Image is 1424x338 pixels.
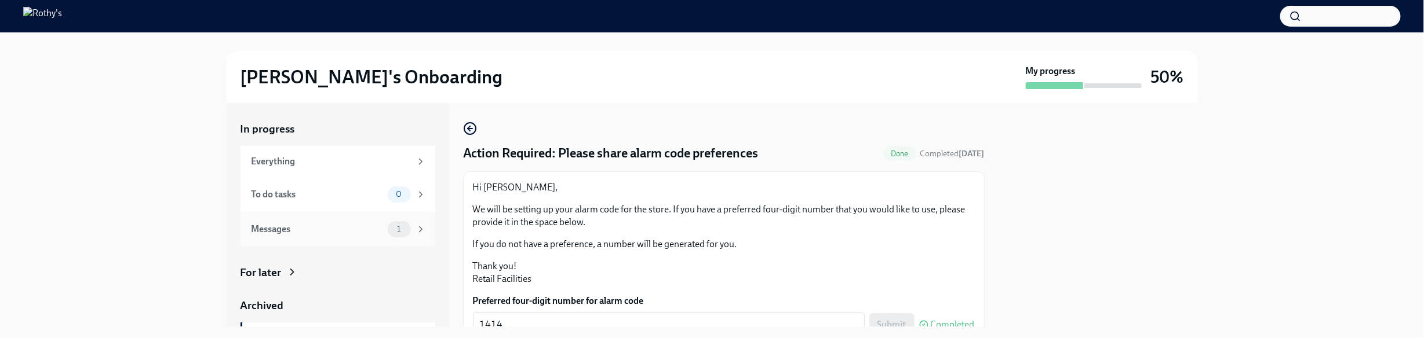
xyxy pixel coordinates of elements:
strong: [DATE] [959,149,985,159]
span: October 3rd, 2025 13:31 [920,148,985,159]
img: Rothy's [23,7,62,25]
a: Messages1 [241,212,435,247]
p: We will be setting up your alarm code for the store. If you have a preferred four-digit number th... [473,203,975,229]
div: Messages [252,223,383,236]
span: 0 [389,190,409,199]
p: Hi [PERSON_NAME], [473,181,975,194]
h4: Action Required: Please share alarm code preferences [463,145,759,162]
a: In progress [241,122,435,137]
a: For later [241,265,435,280]
p: If you do not have a preference, a number will be generated for you. [473,238,975,251]
span: Completed [931,320,975,329]
span: Done [884,149,916,158]
a: To do tasks0 [241,177,435,212]
label: Preferred four-digit number for alarm code [473,295,975,307]
div: Everything [252,155,411,168]
div: For later [241,265,282,280]
h3: 50% [1151,67,1184,87]
a: Everything [241,146,435,177]
a: Archived [241,298,435,313]
div: To do tasks [252,188,383,201]
span: 1 [390,225,407,233]
span: Completed [920,149,985,159]
strong: My progress [1026,65,1076,78]
p: Thank you! Retail Facilities [473,260,975,285]
h2: [PERSON_NAME]'s Onboarding [241,65,503,89]
textarea: 1414 [480,318,858,332]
